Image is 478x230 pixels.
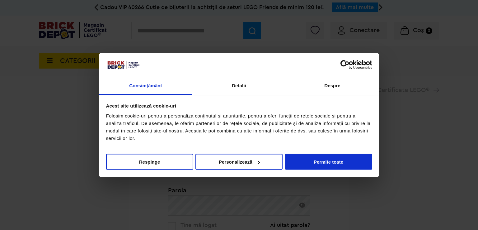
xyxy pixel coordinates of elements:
[195,154,283,170] button: Personalizează
[106,154,193,170] button: Respinge
[286,77,379,95] a: Despre
[106,102,372,110] div: Acest site utilizează cookie-uri
[106,112,372,142] div: Folosim cookie-uri pentru a personaliza conținutul și anunțurile, pentru a oferi funcții de rețel...
[192,77,286,95] a: Detalii
[285,154,372,170] button: Permite toate
[106,60,140,70] img: siglă
[99,77,192,95] a: Consimțământ
[318,60,372,69] a: Usercentrics Cookiebot - opens in a new window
